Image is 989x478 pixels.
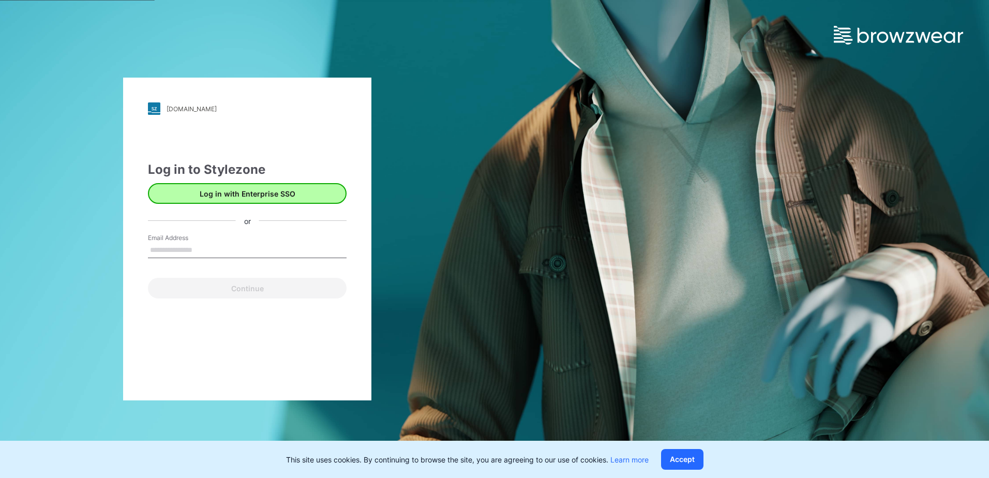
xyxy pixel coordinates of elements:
[661,449,703,470] button: Accept
[148,183,347,204] button: Log in with Enterprise SSO
[148,160,347,179] div: Log in to Stylezone
[148,102,160,115] img: stylezone-logo.562084cfcfab977791bfbf7441f1a819.svg
[148,102,347,115] a: [DOMAIN_NAME]
[148,233,220,243] label: Email Address
[610,455,649,464] a: Learn more
[834,26,963,44] img: browzwear-logo.e42bd6dac1945053ebaf764b6aa21510.svg
[286,454,649,465] p: This site uses cookies. By continuing to browse the site, you are agreeing to our use of cookies.
[167,105,217,113] div: [DOMAIN_NAME]
[236,215,259,226] div: or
